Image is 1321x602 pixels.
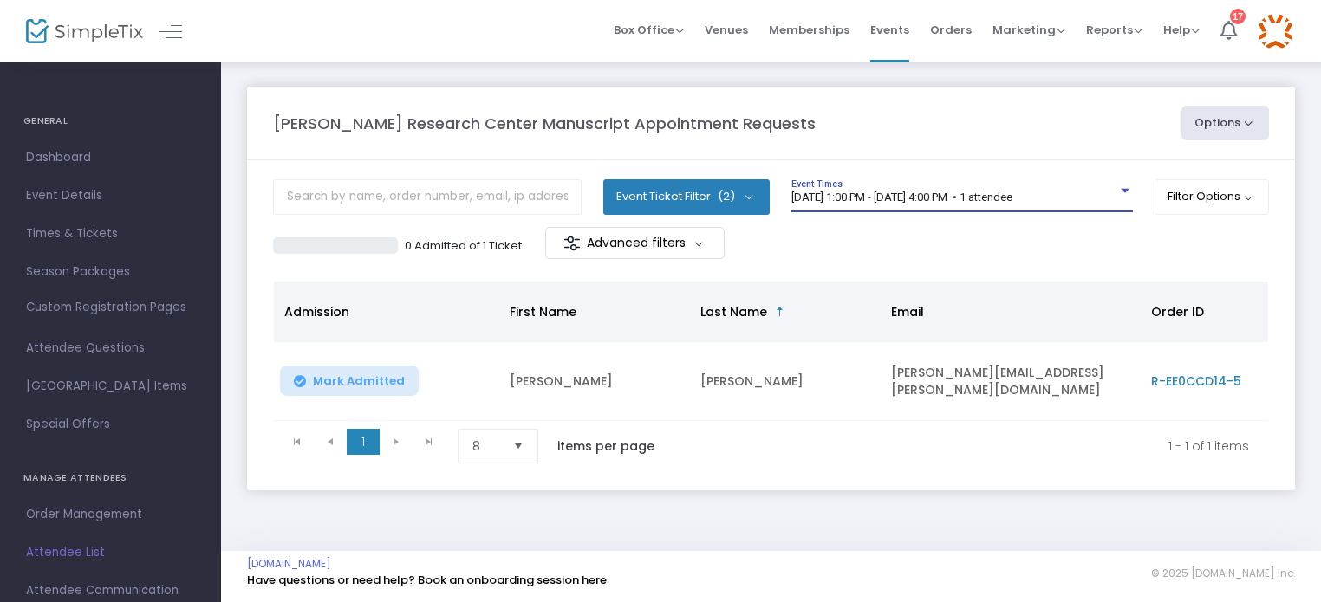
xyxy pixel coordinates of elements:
[499,342,690,421] td: [PERSON_NAME]
[1151,303,1204,320] span: Order ID
[545,227,725,259] m-button: Advanced filters
[1163,22,1200,38] span: Help
[1151,372,1241,390] span: R-EE0CCD14-5
[510,303,576,320] span: First Name
[247,557,331,571] a: [DOMAIN_NAME]
[23,461,198,495] h4: MANAGE ATTENDEES
[1181,106,1270,140] button: Options
[26,337,195,359] span: Attendee Questions
[273,179,582,215] input: Search by name, order number, email, ip address
[26,413,195,436] span: Special Offers
[405,237,522,255] p: 0 Admitted of 1 Ticket
[347,429,380,455] span: Page 1
[769,8,849,52] span: Memberships
[691,429,1249,463] kendo-pager-info: 1 - 1 of 1 items
[1155,179,1270,214] button: Filter Options
[992,22,1065,38] span: Marketing
[280,366,419,396] button: Mark Admitted
[26,375,195,398] span: [GEOGRAPHIC_DATA] Items
[23,104,198,139] h4: GENERAL
[1086,22,1142,38] span: Reports
[718,190,735,204] span: (2)
[26,299,186,316] span: Custom Registration Pages
[930,8,972,52] span: Orders
[506,430,530,463] button: Select
[26,261,195,283] span: Season Packages
[472,437,499,455] span: 8
[26,503,195,526] span: Order Management
[26,541,195,564] span: Attendee List
[603,179,770,214] button: Event Ticket Filter(2)
[284,303,349,320] span: Admission
[1151,566,1295,580] span: © 2025 [DOMAIN_NAME] Inc.
[26,184,195,207] span: Event Details
[273,112,816,135] m-panel-title: [PERSON_NAME] Research Center Manuscript Appointment Requests
[690,342,881,421] td: [PERSON_NAME]
[26,146,195,169] span: Dashboard
[274,282,1268,421] div: Data table
[791,191,1012,204] span: [DATE] 1:00 PM - [DATE] 4:00 PM • 1 attendee
[700,303,767,320] span: Last Name
[1230,9,1246,24] div: 17
[313,374,405,388] span: Mark Admitted
[773,305,787,319] span: Sortable
[557,437,654,455] label: items per page
[881,342,1141,421] td: [PERSON_NAME][EMAIL_ADDRESS][PERSON_NAME][DOMAIN_NAME]
[247,572,607,588] a: Have questions or need help? Book an onboarding session here
[891,303,924,320] span: Email
[563,235,581,252] img: filter
[26,223,195,245] span: Times & Tickets
[705,8,748,52] span: Venues
[870,8,909,52] span: Events
[614,22,684,38] span: Box Office
[26,579,195,602] span: Attendee Communication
